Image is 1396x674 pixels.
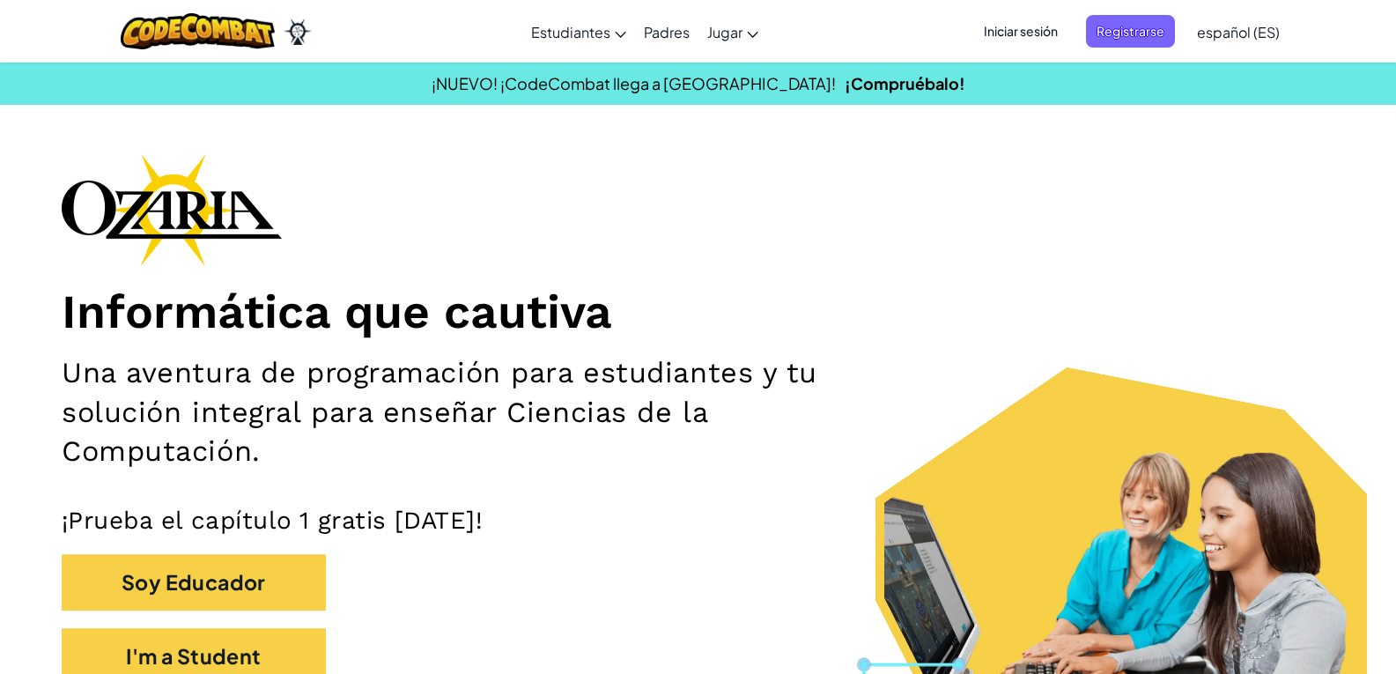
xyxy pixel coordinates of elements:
[62,506,1334,537] p: ¡Prueba el capítulo 1 gratis [DATE]!
[635,8,698,56] a: Padres
[62,284,1334,341] h1: Informática que cautiva
[121,13,275,49] img: CodeCombat logo
[522,8,635,56] a: Estudiantes
[284,19,312,45] img: Ozaria
[845,73,965,93] a: ¡Compruébalo!
[1086,15,1175,48] button: Registrarse
[698,8,767,56] a: Jugar
[62,554,326,611] button: Soy Educador
[1188,8,1289,56] a: español (ES)
[973,15,1068,48] button: Iniciar sesión
[62,153,282,266] img: Ozaria branding logo
[531,23,610,41] span: Estudiantes
[62,353,914,470] h2: Una aventura de programación para estudiantes y tu solución integral para enseñar Ciencias de la ...
[1197,23,1280,41] span: español (ES)
[432,73,836,93] span: ¡NUEVO! ¡CodeCombat llega a [GEOGRAPHIC_DATA]!
[707,23,742,41] span: Jugar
